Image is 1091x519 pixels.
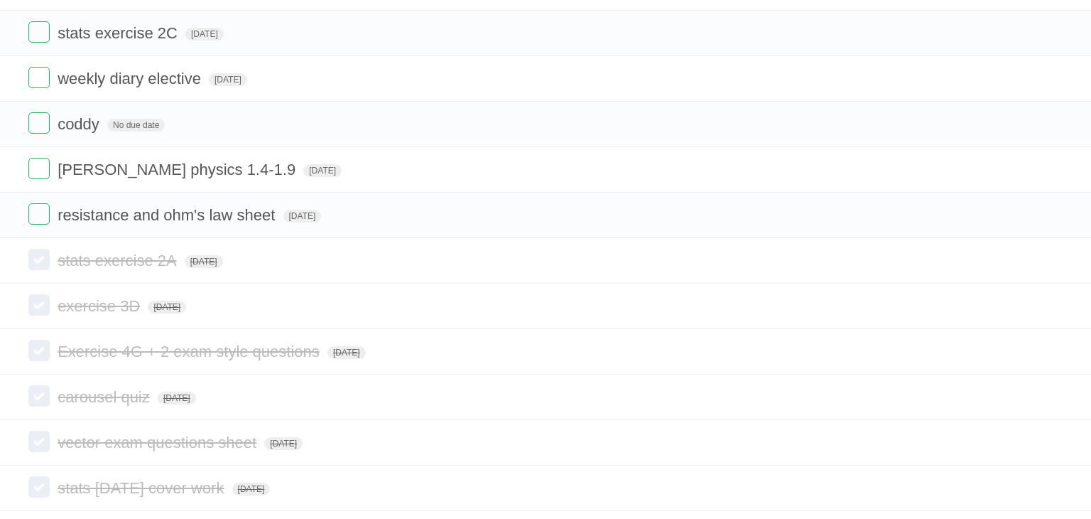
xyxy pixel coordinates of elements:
[158,392,196,405] span: [DATE]
[58,206,278,224] span: resistance and ohm's law sheet
[28,476,50,498] label: Done
[28,158,50,179] label: Done
[185,255,223,268] span: [DATE]
[28,21,50,43] label: Done
[28,385,50,407] label: Done
[58,434,260,451] span: vector exam questions sheet
[185,28,224,41] span: [DATE]
[28,203,50,225] label: Done
[58,388,153,406] span: carousel quiz
[58,70,205,87] span: weekly diary elective
[148,301,186,314] span: [DATE]
[28,67,50,88] label: Done
[58,297,143,315] span: exercise 3D
[28,340,50,361] label: Done
[28,249,50,270] label: Done
[28,294,50,316] label: Done
[264,437,303,450] span: [DATE]
[107,119,165,132] span: No due date
[209,73,247,86] span: [DATE]
[58,161,299,178] span: [PERSON_NAME] physics 1.4-1.9
[58,343,323,360] span: Exercise 4G + 2 exam style questions
[58,479,227,497] span: stats [DATE] cover work
[58,252,180,269] span: stats exercise 2A
[232,483,271,496] span: [DATE]
[58,24,181,42] span: stats exercise 2C
[283,210,322,223] span: [DATE]
[28,112,50,134] label: Done
[327,346,366,359] span: [DATE]
[58,115,103,133] span: coddy
[28,431,50,452] label: Done
[303,164,342,177] span: [DATE]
